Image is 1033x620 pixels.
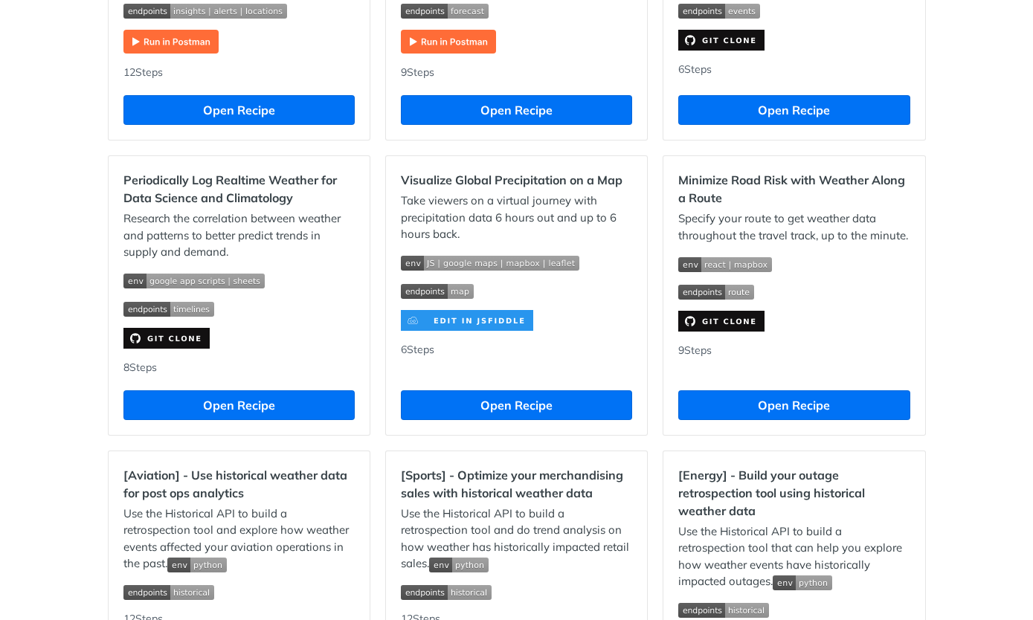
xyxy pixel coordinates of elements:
[401,171,632,189] h2: Visualize Global Precipitation on a Map
[123,302,214,317] img: endpoint
[123,584,355,601] span: Expand image
[678,210,910,244] p: Specify your route to get weather data throughout the travel track, up to the minute.
[773,574,832,588] span: Expand image
[678,523,910,590] p: Use the Historical API to build a retrospection tool that can help you explore how weather events...
[123,330,210,344] a: Expand image
[678,32,765,46] a: Expand image
[401,254,632,271] span: Expand image
[401,342,632,375] div: 6 Steps
[401,466,632,502] h2: [Sports] - Optimize your merchandising sales with historical weather data
[401,312,533,326] a: Expand image
[123,4,287,19] img: endpoint
[401,95,632,125] button: Open Recipe
[401,33,496,48] a: Expand image
[123,360,355,375] div: 8 Steps
[401,584,632,601] span: Expand image
[123,2,355,19] span: Expand image
[678,390,910,420] button: Open Recipe
[401,310,533,331] img: clone
[123,300,355,317] span: Expand image
[678,4,760,19] img: endpoint
[401,30,496,54] img: Run in Postman
[678,171,910,207] h2: Minimize Road Risk with Weather Along a Route
[167,556,227,570] span: Expand image
[678,311,765,332] img: clone
[401,65,632,80] div: 9 Steps
[678,603,769,618] img: endpoint
[401,193,632,243] p: Take viewers on a virtual journey with precipitation data 6 hours out and up to 6 hours back.
[123,171,355,207] h2: Periodically Log Realtime Weather for Data Science and Climatology
[123,466,355,502] h2: [Aviation] - Use historical weather data for post ops analytics
[678,283,910,300] span: Expand image
[401,256,579,271] img: env
[401,585,492,600] img: endpoint
[678,95,910,125] button: Open Recipe
[123,65,355,80] div: 12 Steps
[401,282,632,299] span: Expand image
[678,466,910,520] h2: [Energy] - Build your outage retrospection tool using historical weather data
[401,284,474,299] img: endpoint
[678,313,765,327] a: Expand image
[773,575,832,590] img: env
[429,558,489,572] img: env
[678,285,754,300] img: endpoint
[678,62,910,80] div: 6 Steps
[401,506,632,572] p: Use the Historical API to build a retrospection tool and do trend analysis on how weather has his...
[678,601,910,619] span: Expand image
[678,257,772,272] img: env
[123,210,355,261] p: Research the correlation between weather and patterns to better predict trends in supply and demand.
[123,33,219,48] a: Expand image
[678,255,910,272] span: Expand image
[123,272,355,289] span: Expand image
[678,2,910,19] span: Expand image
[123,274,265,288] img: env
[123,390,355,420] button: Open Recipe
[678,30,765,51] img: clone
[678,343,910,375] div: 9 Steps
[401,390,632,420] button: Open Recipe
[123,585,214,600] img: endpoint
[123,30,219,54] img: Run in Postman
[123,95,355,125] button: Open Recipe
[401,4,489,19] img: endpoint
[429,556,489,570] span: Expand image
[401,2,632,19] span: Expand image
[123,328,210,349] img: clone
[123,506,355,572] p: Use the Historical API to build a retrospection tool and explore how weather events affected your...
[167,558,227,572] img: env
